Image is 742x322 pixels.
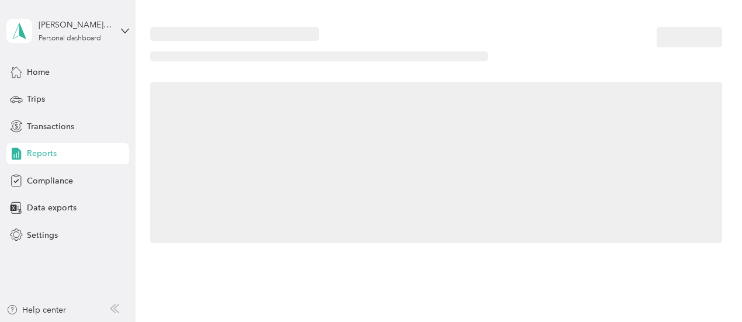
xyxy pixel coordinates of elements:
[27,93,45,105] span: Trips
[27,229,58,241] span: Settings
[677,257,742,322] iframe: Everlance-gr Chat Button Frame
[27,66,50,78] span: Home
[6,304,66,316] button: Help center
[27,120,74,133] span: Transactions
[39,19,112,31] div: [PERSON_NAME] Efstratios
[39,35,101,42] div: Personal dashboard
[27,202,77,214] span: Data exports
[27,147,57,160] span: Reports
[27,175,73,187] span: Compliance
